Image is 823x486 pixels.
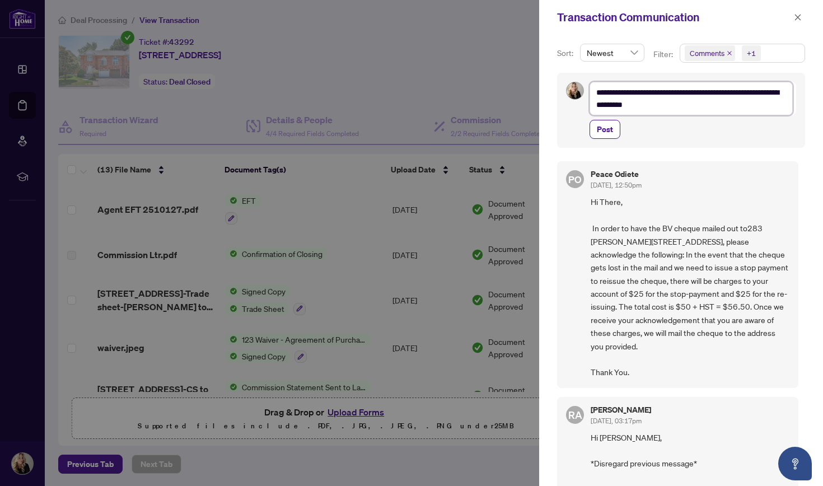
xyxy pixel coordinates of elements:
[587,44,638,61] span: Newest
[557,47,576,59] p: Sort:
[794,13,802,21] span: close
[778,447,812,480] button: Open asap
[557,9,791,26] div: Transaction Communication
[568,172,581,187] span: PO
[685,45,735,61] span: Comments
[591,195,789,378] span: Hi There, In order to have the BV cheque mailed out to283 [PERSON_NAME][STREET_ADDRESS], please a...
[591,170,642,178] h5: Peace Odiete
[591,181,642,189] span: [DATE], 12:50pm
[727,50,732,56] span: close
[568,407,582,423] span: RA
[567,82,583,99] img: Profile Icon
[653,48,675,60] p: Filter:
[591,406,651,414] h5: [PERSON_NAME]
[590,120,620,139] button: Post
[591,417,642,425] span: [DATE], 03:17pm
[690,48,724,59] span: Comments
[597,120,613,138] span: Post
[747,48,756,59] div: +1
